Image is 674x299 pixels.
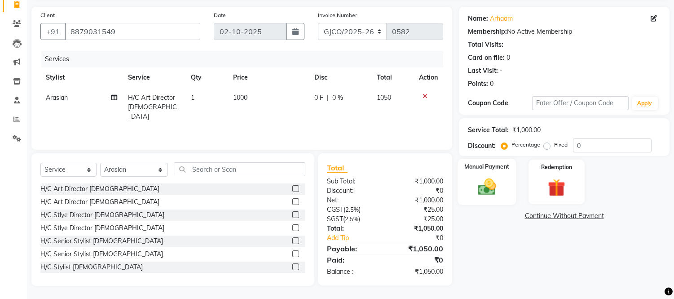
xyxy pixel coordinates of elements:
a: Add Tip [320,233,396,243]
button: Apply [632,97,658,110]
div: ₹1,000.00 [512,125,541,135]
div: Last Visit: [468,66,498,76]
div: ₹1,050.00 [385,267,450,277]
input: Search or Scan [175,162,305,176]
span: 1050 [377,94,391,102]
th: Stylist [40,67,123,88]
label: Manual Payment [465,162,510,171]
span: H/C Art Director [DEMOGRAPHIC_DATA] [128,94,177,120]
div: ₹0 [396,233,450,243]
span: SGST [327,215,343,223]
th: Qty [185,67,227,88]
div: Discount: [320,186,385,196]
div: ₹1,050.00 [385,243,450,254]
button: +91 [40,23,66,40]
div: Services [41,51,450,67]
div: ₹0 [385,186,450,196]
span: Total [327,163,348,173]
div: Discount: [468,141,496,151]
div: H/C Stylist [DEMOGRAPHIC_DATA] [40,263,143,272]
div: ₹1,050.00 [385,224,450,233]
div: ( ) [320,205,385,214]
div: Name: [468,14,488,23]
span: CGST [327,205,344,214]
div: 0 [490,79,493,89]
div: - [500,66,502,76]
a: Arhaam [490,14,513,23]
span: 0 F [314,93,323,103]
div: 0 [507,53,510,62]
div: Payable: [320,243,385,254]
div: ₹1,000.00 [385,177,450,186]
div: No Active Membership [468,27,661,36]
div: ₹25.00 [385,205,450,214]
div: Balance : [320,267,385,277]
div: Card on file: [468,53,505,62]
div: Service Total: [468,125,509,135]
span: Araslan [46,94,68,102]
div: ₹0 [385,254,450,265]
img: _gift.svg [542,177,571,199]
div: Net: [320,196,385,205]
label: Invoice Number [318,11,357,19]
div: Membership: [468,27,507,36]
div: H/C Stlye Director [DEMOGRAPHIC_DATA] [40,223,164,233]
span: 1 [191,94,194,102]
th: Disc [309,67,371,88]
div: H/C Art Director [DEMOGRAPHIC_DATA] [40,197,159,207]
div: Total Visits: [468,40,503,49]
span: 2.5% [345,206,359,213]
div: H/C Stlye Director [DEMOGRAPHIC_DATA] [40,210,164,220]
div: Sub Total: [320,177,385,186]
span: 0 % [332,93,343,103]
input: Enter Offer / Coupon Code [532,96,628,110]
div: ₹1,000.00 [385,196,450,205]
label: Date [214,11,226,19]
div: H/C Senior Stylist [DEMOGRAPHIC_DATA] [40,237,163,246]
div: Coupon Code [468,98,532,108]
div: Paid: [320,254,385,265]
div: H/C Art Director [DEMOGRAPHIC_DATA] [40,184,159,194]
a: Continue Without Payment [461,211,668,221]
th: Price [228,67,309,88]
th: Total [371,67,414,88]
div: H/C Senior Stylist [DEMOGRAPHIC_DATA] [40,250,163,259]
div: ( ) [320,214,385,224]
span: 1000 [233,94,247,102]
input: Search by Name/Mobile/Email/Code [65,23,200,40]
div: Total: [320,224,385,233]
span: | [327,93,329,103]
img: _cash.svg [472,177,502,198]
div: Points: [468,79,488,89]
th: Service [123,67,185,88]
label: Fixed [554,141,568,149]
label: Client [40,11,55,19]
th: Action [414,67,443,88]
label: Percentage [511,141,540,149]
span: 2.5% [345,215,358,223]
div: ₹25.00 [385,214,450,224]
label: Redemption [541,163,572,171]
